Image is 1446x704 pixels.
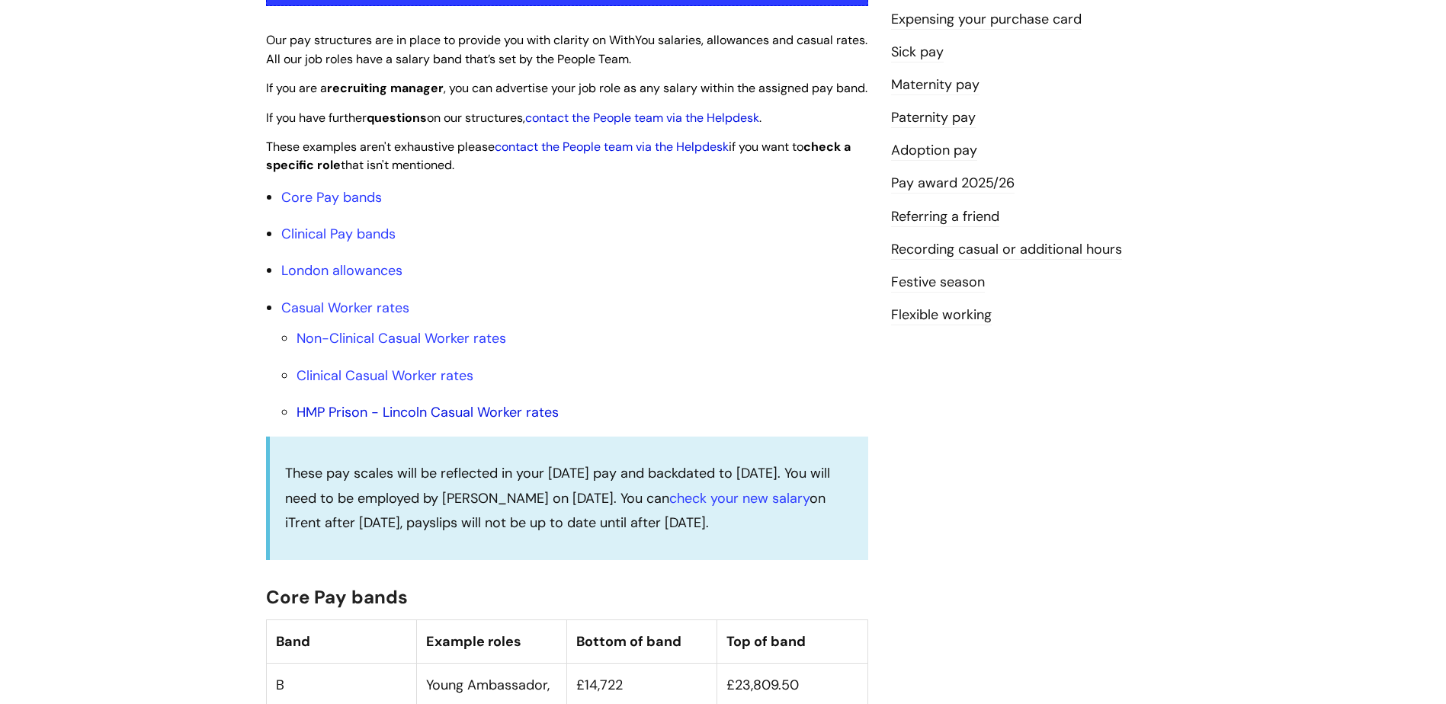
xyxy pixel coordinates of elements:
[567,619,717,663] th: Bottom of band
[891,43,944,62] a: Sick pay
[266,139,851,174] span: These examples aren't exhaustive please if you want to that isn't mentioned.
[891,207,999,227] a: Referring a friend
[281,188,382,206] a: Core Pay bands
[281,225,396,243] a: Clinical Pay bands
[717,619,867,663] th: Top of band
[891,75,979,95] a: Maternity pay
[367,110,427,126] strong: questions
[891,10,1082,30] a: Expensing your purchase card
[891,273,985,293] a: Festive season
[891,240,1122,260] a: Recording casual or additional hours
[297,366,473,385] a: Clinical Casual Worker rates
[669,489,810,507] a: check your new salary
[416,619,566,663] th: Example roles
[891,306,992,325] a: Flexible working
[281,261,402,280] a: London allowances
[266,619,416,663] th: Band
[525,110,759,126] a: contact the People team via the Helpdesk
[891,141,977,161] a: Adoption pay
[266,585,408,609] span: Core Pay bands
[266,32,867,67] span: Our pay structures are in place to provide you with clarity on WithYou salaries, allowances and c...
[266,80,867,96] span: If you are a , you can advertise your job role as any salary within the assigned pay band.
[281,299,409,317] a: Casual Worker rates
[495,139,729,155] a: contact the People team via the Helpdesk
[285,461,853,535] p: These pay scales will be reflected in your [DATE] pay and backdated to [DATE]. You will need to b...
[297,329,506,347] a: Non-Clinical Casual Worker rates
[266,110,761,126] span: If you have further on our structures, .
[891,174,1015,194] a: Pay award 2025/26
[297,403,559,421] a: HMP Prison - Lincoln Casual Worker rates
[891,108,976,128] a: Paternity pay
[327,80,444,96] strong: recruiting manager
